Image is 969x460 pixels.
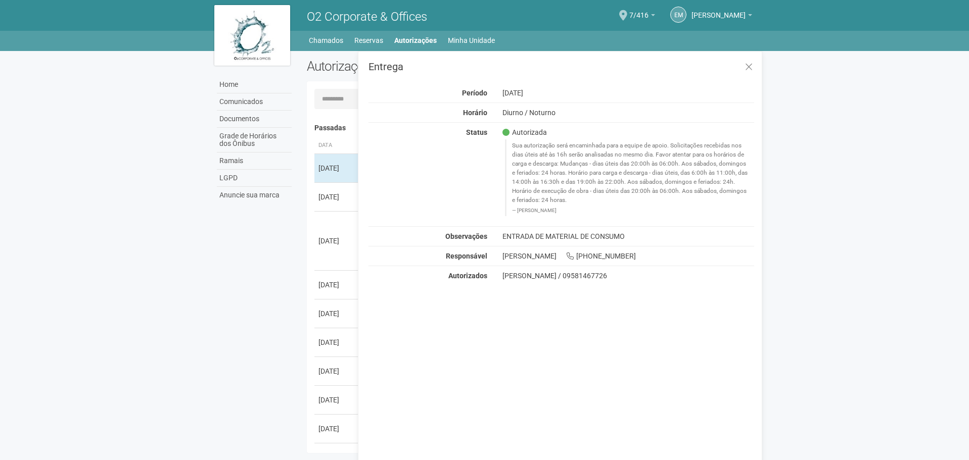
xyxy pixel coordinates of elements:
strong: Responsável [446,252,487,260]
div: Diurno / Noturno [495,108,762,117]
span: 7/416 [629,2,649,19]
a: LGPD [217,170,292,187]
h3: Entrega [368,62,754,72]
div: [DATE] [318,280,356,290]
h2: Autorizações [307,59,523,74]
div: [DATE] [318,309,356,319]
a: Reservas [354,33,383,47]
div: [DATE] [318,236,356,246]
img: logo.jpg [214,5,290,66]
strong: Horário [463,109,487,117]
strong: Período [462,89,487,97]
div: [DATE] [318,366,356,376]
a: Minha Unidade [448,33,495,47]
strong: Observações [445,232,487,240]
div: ENTRADA DE MATERIAL DE CONSUMO [495,232,762,241]
a: Documentos [217,111,292,128]
a: 7/416 [629,13,655,21]
a: Comunicados [217,93,292,111]
span: EVALDO MARTINS RIBEIRO [691,2,746,19]
a: Home [217,76,292,93]
strong: Autorizados [448,272,487,280]
div: [DATE] [318,395,356,405]
div: [DATE] [318,192,356,202]
div: [DATE] [318,163,356,173]
a: Grade de Horários dos Ônibus [217,128,292,152]
h4: Passadas [314,124,748,132]
a: Chamados [309,33,343,47]
a: [PERSON_NAME] [691,13,752,21]
div: [DATE] [495,88,762,97]
div: [PERSON_NAME] [PHONE_NUMBER] [495,251,762,261]
div: [DATE] [318,424,356,434]
strong: Status [466,128,487,136]
div: [PERSON_NAME] / 09581467726 [502,271,755,280]
span: Autorizada [502,128,547,137]
a: Autorizações [394,33,437,47]
span: O2 Corporate & Offices [307,10,427,24]
a: EM [670,7,686,23]
a: Anuncie sua marca [217,187,292,203]
div: [DATE] [318,337,356,347]
footer: [PERSON_NAME] [512,207,749,214]
th: Data [314,137,360,154]
blockquote: Sua autorização será encaminhada para a equipe de apoio. Solicitações recebidas nos dias úteis at... [505,139,755,216]
a: Ramais [217,152,292,170]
